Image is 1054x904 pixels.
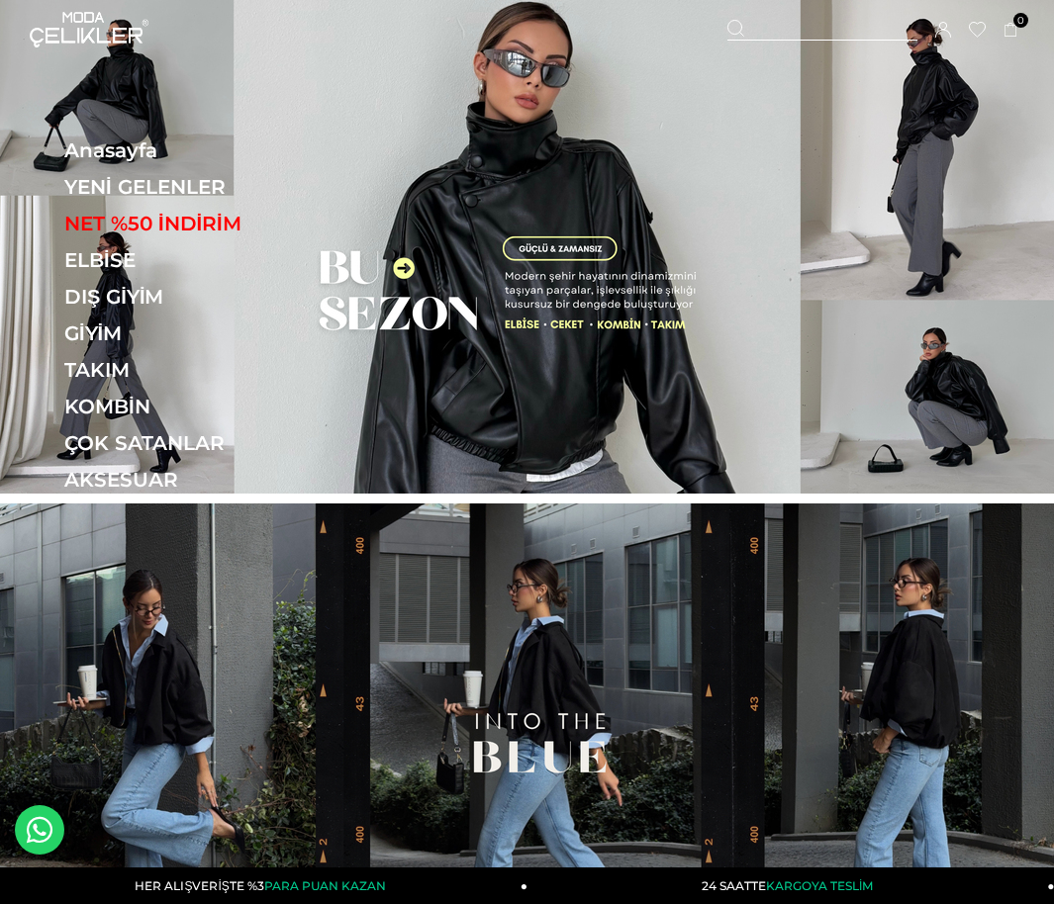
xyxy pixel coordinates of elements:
[64,431,336,455] a: ÇOK SATANLAR
[64,468,336,492] a: AKSESUAR
[1004,23,1018,38] a: 0
[64,395,336,418] a: KOMBİN
[64,358,336,382] a: TAKIM
[64,285,336,309] a: DIŞ GİYİM
[64,248,336,272] a: ELBİSE
[64,321,336,345] a: GİYİM
[64,175,336,199] a: YENİ GELENLER
[1,867,528,904] a: HER ALIŞVERİŞTE %3PARA PUAN KAZAN
[264,878,386,893] span: PARA PUAN KAZAN
[766,878,873,893] span: KARGOYA TESLİM
[1013,13,1028,28] span: 0
[30,12,148,47] img: logo
[64,212,336,235] a: NET %50 İNDİRİM
[64,138,336,162] a: Anasayfa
